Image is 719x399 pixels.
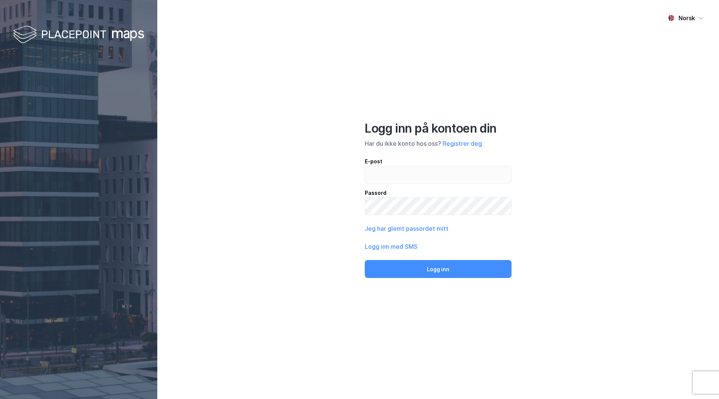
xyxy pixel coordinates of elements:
[365,121,512,136] div: Logg inn på kontoen din
[679,13,695,22] div: Norsk
[365,139,512,148] div: Har du ikke konto hos oss?
[13,24,144,46] img: logo-white.f07954bde2210d2a523dddb988cd2aa7.svg
[443,139,482,148] button: Registrer deg
[365,260,512,278] button: Logg inn
[365,157,512,166] div: E-post
[365,188,512,197] div: Passord
[365,242,418,251] button: Logg inn med SMS
[365,224,449,233] button: Jeg har glemt passordet mitt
